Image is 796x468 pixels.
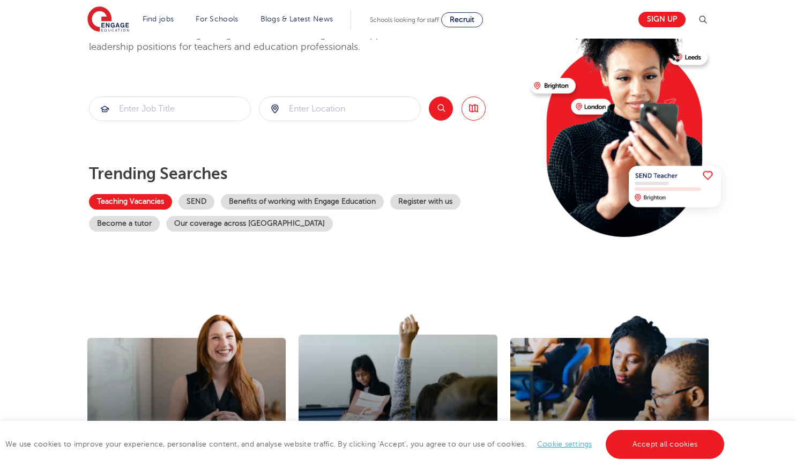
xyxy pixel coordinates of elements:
span: Schools looking for staff [370,16,439,24]
a: For Schools [196,15,238,23]
a: Recruit [441,12,483,27]
a: Teaching Vacancies [89,194,172,210]
img: Engage Education [87,6,129,33]
p: Welcome to the fastest-growing database of teaching, SEND, support and leadership positions for t... [89,28,443,54]
p: Trending searches [89,164,522,183]
a: Become a tutor [89,216,160,232]
a: Register with us [390,194,460,210]
input: Submit [90,97,250,121]
a: Blogs & Latest News [261,15,333,23]
button: Search [429,96,453,121]
a: Our coverage across [GEOGRAPHIC_DATA] [166,216,333,232]
a: Find jobs [143,15,174,23]
span: We use cookies to improve your experience, personalise content, and analyse website traffic. By c... [5,440,727,448]
span: Recruit [450,16,474,24]
a: Sign up [638,12,686,27]
div: Submit [259,96,421,121]
div: Submit [89,96,251,121]
a: Cookie settings [537,440,592,448]
input: Submit [259,97,420,121]
a: Accept all cookies [606,430,725,459]
a: SEND [178,194,214,210]
a: Benefits of working with Engage Education [221,194,384,210]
